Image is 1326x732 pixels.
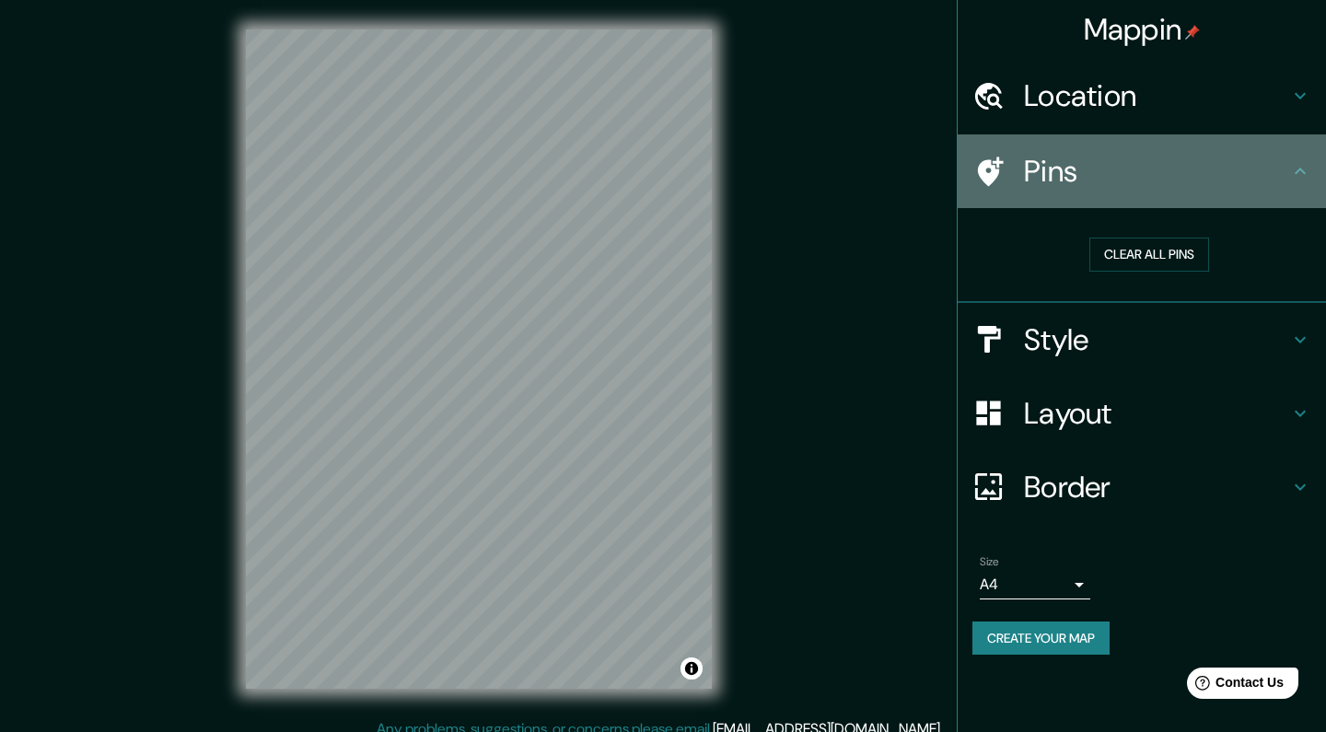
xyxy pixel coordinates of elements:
h4: Layout [1024,395,1289,432]
button: Toggle attribution [680,657,703,680]
div: Layout [958,377,1326,450]
label: Size [980,553,999,569]
button: Create your map [972,622,1110,656]
h4: Location [1024,77,1289,114]
h4: Border [1024,469,1289,505]
h4: Style [1024,321,1289,358]
div: Location [958,59,1326,133]
div: A4 [980,570,1090,599]
button: Clear all pins [1089,238,1209,272]
h4: Pins [1024,153,1289,190]
iframe: Help widget launcher [1162,660,1306,712]
h4: Mappin [1084,11,1201,48]
div: Style [958,303,1326,377]
div: Pins [958,134,1326,208]
div: Border [958,450,1326,524]
canvas: Map [246,29,712,689]
img: pin-icon.png [1185,25,1200,40]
